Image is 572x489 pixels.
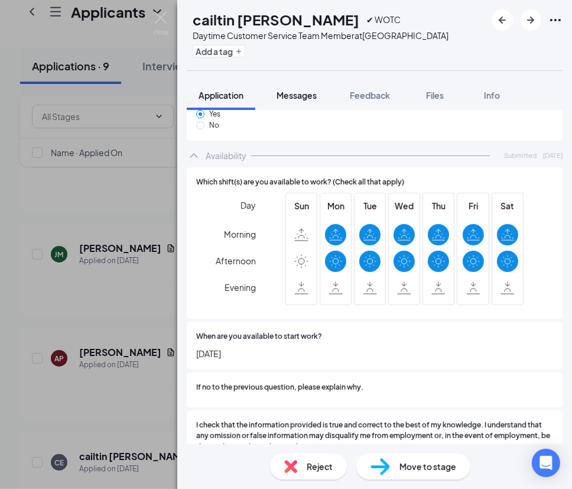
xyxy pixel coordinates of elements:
span: Sun [291,199,312,212]
span: Tue [359,199,381,212]
span: Messages [277,90,317,101]
span: Morning [224,224,256,245]
span: I check that the information provided is true and correct to the best of my knowledge. I understa... [196,420,553,454]
div: Availability [206,150,246,161]
span: [DATE] [196,347,553,360]
svg: ArrowLeftNew [495,13,509,27]
span: Thu [428,199,449,212]
span: When are you available to start work? [196,331,322,342]
span: Mon [325,199,346,212]
span: Fri [463,199,484,212]
span: Info [484,90,500,101]
h1: cailtin [PERSON_NAME] [193,9,359,30]
span: Wed [394,199,415,212]
button: PlusAdd a tag [193,45,245,57]
svg: Ellipses [548,13,563,27]
span: Move to stage [399,460,456,473]
span: Sat [497,199,518,212]
div: Open Intercom Messenger [532,449,560,477]
button: ArrowRight [520,9,541,31]
span: Day [240,199,256,212]
span: Submitted: [504,150,538,160]
span: [DATE] [543,150,563,160]
span: Which shift(s) are you available to work? (Check all that apply) [196,177,404,188]
span: If no to the previous question, please explain why. [196,382,363,393]
span: Reject [307,460,333,473]
span: Application [199,90,243,101]
span: Feedback [350,90,390,101]
span: Evening [225,277,256,298]
div: Daytime Customer Service Team Member at [GEOGRAPHIC_DATA] [193,30,448,41]
span: Yes [204,109,225,118]
span: Files [426,90,444,101]
span: ✔ WOTC [366,13,401,26]
svg: ArrowRight [524,13,538,27]
svg: Plus [235,48,242,55]
span: Afternoon [216,250,256,271]
button: ArrowLeftNew [492,9,513,31]
svg: ChevronUp [187,148,201,163]
span: No [204,121,224,129]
